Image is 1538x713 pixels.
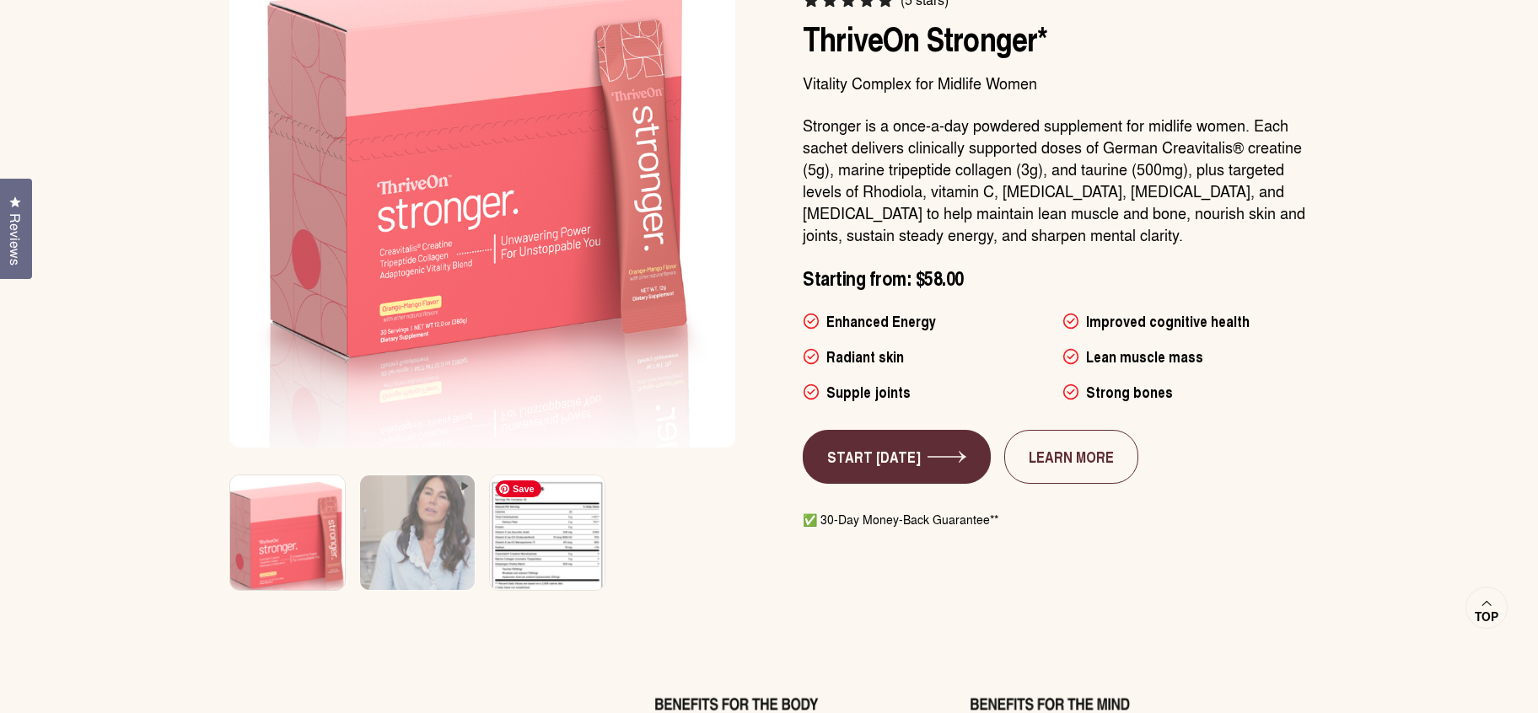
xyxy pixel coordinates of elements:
[1004,430,1138,484] a: LEARN MORE
[803,310,1049,332] li: Enhanced Energy
[803,14,1048,64] span: ThriveOn Stronger*
[803,511,1309,528] p: ✅ 30-Day Money-Back Guarantee**
[803,346,1049,367] li: Radiant skin
[1475,609,1498,625] span: Top
[803,72,1309,94] p: Vitality Complex for Midlife Women
[803,265,1309,290] p: Starting from: $58.00
[803,381,1049,403] li: Supple joints
[803,13,1048,62] a: ThriveOn Stronger*
[1062,381,1309,403] li: Strong bones
[230,475,345,613] img: Box of ThriveOn Stronger supplement with a pink design on a white background
[4,213,26,265] span: Reviews
[803,114,1309,245] p: Stronger is a once-a-day powdered supplement for midlife women. Each sachet delivers clinically s...
[1062,310,1309,332] li: Improved cognitive health
[1062,346,1309,367] li: Lean muscle mass
[496,480,541,497] span: Save
[803,430,991,484] a: START [DATE]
